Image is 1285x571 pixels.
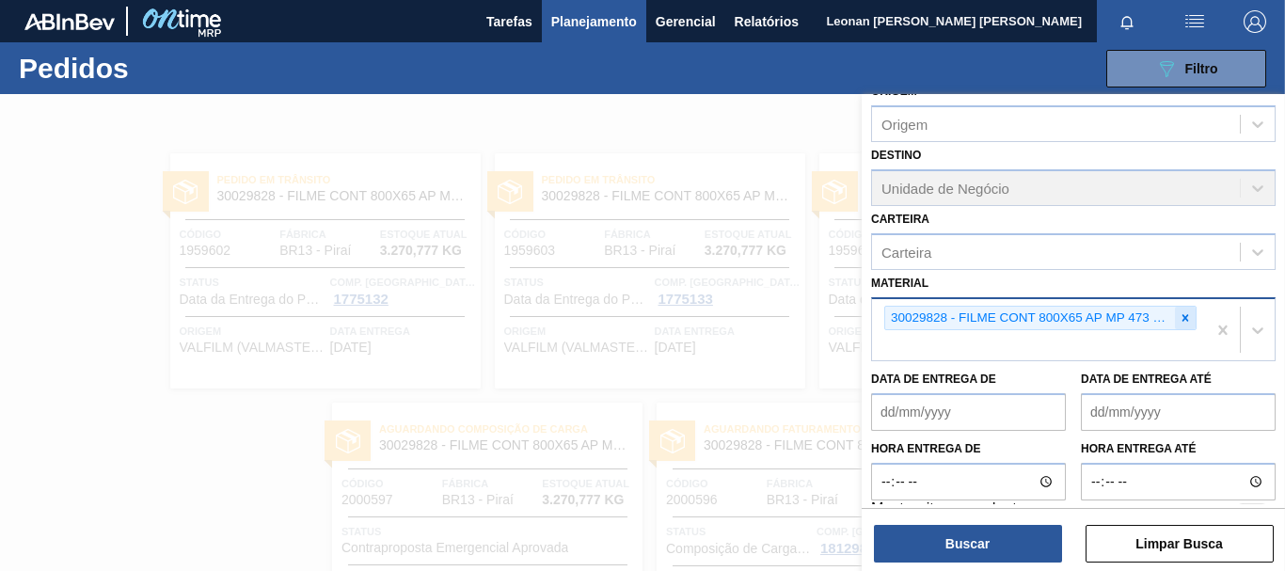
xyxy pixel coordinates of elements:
[881,244,931,260] div: Carteira
[1097,8,1157,35] button: Notificações
[1081,436,1276,463] label: Hora entrega até
[24,13,115,30] img: TNhmsLtSVTkK8tSr43FrP2fwEKptu5GPRR3wAAAABJRU5ErkJggg==
[871,500,1033,523] label: Mostrar itens pendentes
[1081,373,1212,386] label: Data de Entrega até
[486,10,532,33] span: Tarefas
[871,373,996,386] label: Data de Entrega de
[871,393,1066,431] input: dd/mm/yyyy
[19,57,282,79] h1: Pedidos
[885,307,1175,330] div: 30029828 - FILME CONT 800X65 AP MP 473 C12 429
[1183,10,1206,33] img: userActions
[1244,10,1266,33] img: Logout
[871,213,929,226] label: Carteira
[735,10,799,33] span: Relatórios
[1185,61,1218,76] span: Filtro
[871,436,1066,463] label: Hora entrega de
[1106,50,1266,87] button: Filtro
[551,10,637,33] span: Planejamento
[1081,393,1276,431] input: dd/mm/yyyy
[881,117,928,133] div: Origem
[871,277,928,290] label: Material
[871,149,921,162] label: Destino
[656,10,716,33] span: Gerencial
